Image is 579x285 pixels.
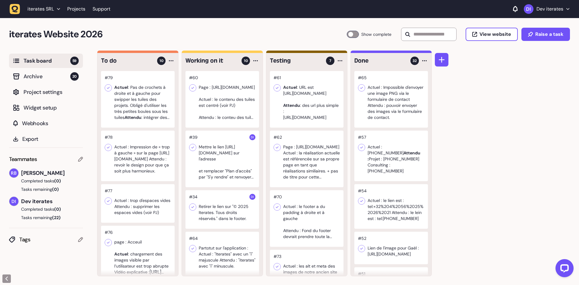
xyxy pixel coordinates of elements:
[329,58,331,64] span: 7
[24,104,79,112] span: Widget setup
[9,197,18,206] img: Dev iterates
[9,101,83,115] button: Widget setup
[70,72,79,81] span: 20
[9,186,83,192] button: Tasks remaining(0)
[521,28,570,41] button: Raise a task
[524,4,569,14] button: Dev iterates
[101,57,153,65] h4: To do
[413,58,417,64] span: 32
[9,215,83,221] button: Tasks remaining(22)
[244,58,248,64] span: 10
[9,206,78,212] button: Completed tasks(0)
[9,132,83,146] button: Export
[9,54,83,68] button: Task board59
[54,178,61,184] span: (0)
[249,194,255,200] img: Dev iterates
[9,27,347,42] h2: iterates Website 2026
[93,6,110,12] a: Support
[524,4,533,14] img: Dev iterates
[9,116,83,131] button: Webhooks
[22,119,79,128] span: Webhooks
[70,57,79,65] span: 59
[361,31,391,38] span: Show complete
[21,197,83,206] span: Dev iterates
[160,58,163,64] span: 10
[466,28,518,41] button: View website
[9,85,83,99] button: Project settings
[479,32,511,37] span: View website
[27,6,54,12] span: iterates SRL
[9,178,78,184] button: Completed tasks(0)
[52,187,59,192] span: (0)
[19,235,78,244] span: Tags
[21,169,83,177] span: [PERSON_NAME]
[22,135,79,143] span: Export
[24,88,79,96] span: Project settings
[354,57,406,65] h4: Done
[24,57,70,65] span: Task board
[9,69,83,84] button: Archive20
[9,155,37,163] span: Teammates
[185,57,237,65] h4: Working on it
[535,32,563,37] span: Raise a task
[24,72,70,81] span: Archive
[54,206,61,212] span: (0)
[249,134,255,140] img: Dev iterates
[270,57,322,65] h4: Testing
[536,6,563,12] p: Dev iterates
[10,4,64,14] button: iterates SRL
[551,257,576,282] iframe: LiveChat chat widget
[9,169,18,178] img: Rodolphe Balay
[52,215,61,220] span: (22)
[67,4,85,14] a: Projects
